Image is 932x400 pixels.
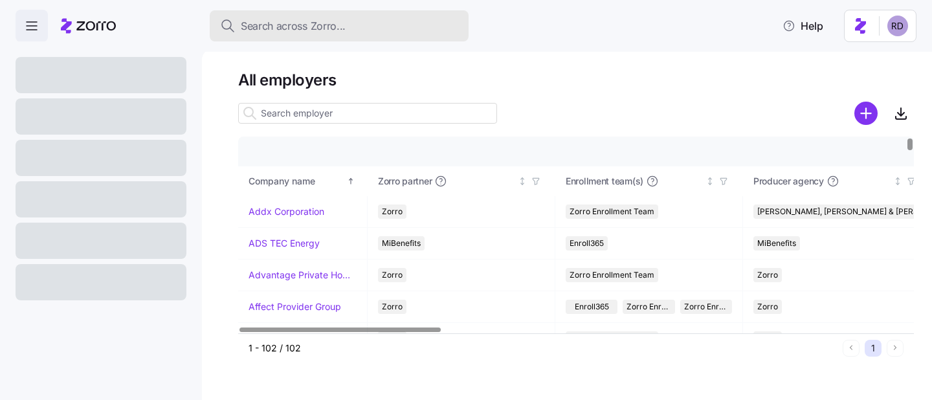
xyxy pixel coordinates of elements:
div: Not sorted [893,177,902,186]
input: Search employer [238,103,497,124]
span: Zorro Enrollment Team [627,300,671,314]
span: Zorro Enrollment Experts [684,300,728,314]
svg: add icon [854,102,878,125]
a: Advantage Private Home Care [249,269,357,282]
a: Addx Corporation [249,205,324,218]
button: 1 [865,340,882,357]
button: Search across Zorro... [210,10,469,41]
span: Producer agency [753,175,824,188]
a: Allegeant LLC [249,332,308,345]
th: Company nameSorted ascending [238,166,368,196]
span: Enrollment team(s) [566,175,643,188]
span: Enroll365 [570,236,604,250]
span: Zorro Enrollment Team [570,205,654,219]
span: MiBenefits [757,236,796,250]
button: Previous page [843,340,860,357]
span: Help [782,18,823,34]
span: Zorro [382,300,403,314]
h1: All employers [238,70,914,90]
img: 6d862e07fa9c5eedf81a4422c42283ac [887,16,908,36]
th: Zorro partnerNot sorted [368,166,555,196]
div: 1 - 102 / 102 [249,342,838,355]
span: Zorro partner [378,175,432,188]
th: Enrollment team(s)Not sorted [555,166,743,196]
a: ADS TEC Energy [249,237,320,250]
div: Not sorted [705,177,715,186]
span: Zorro [382,268,403,282]
span: Search across Zorro... [241,18,346,34]
span: MiBenefits [382,236,421,250]
div: Not sorted [518,177,527,186]
span: Zorro [382,205,403,219]
div: Company name [249,174,344,188]
a: Affect Provider Group [249,300,341,313]
button: Help [772,13,834,39]
span: Zorro Enrollment Team [570,268,654,282]
span: Zorro [757,268,778,282]
span: Zorro [757,300,778,314]
th: Producer agencyNot sorted [743,166,931,196]
button: Next page [887,340,904,357]
span: Enroll365 [575,300,609,314]
div: Sorted ascending [346,177,355,186]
